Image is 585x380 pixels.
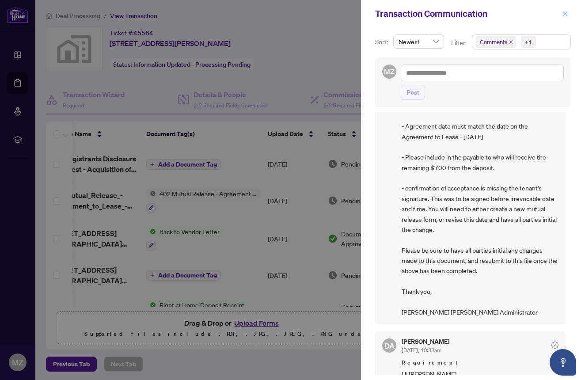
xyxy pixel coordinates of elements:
span: Requirement [402,358,558,367]
h5: [PERSON_NAME] [402,338,449,345]
button: Post [401,85,425,100]
span: MZ [384,66,394,77]
span: DA [384,340,395,352]
p: Sort: [375,37,390,47]
span: close [562,11,568,17]
button: Open asap [550,349,576,376]
span: Comments [476,36,516,48]
span: Newest [399,35,439,48]
p: Filter: [451,38,468,48]
span: [DATE], 10:33am [402,347,441,353]
div: +1 [525,38,532,46]
div: Transaction Communication [375,7,559,20]
span: Comments [480,38,507,46]
span: Hi [PERSON_NAME], Before this mutual release may be signed and processed, kindly provide the foll... [402,38,558,317]
span: check-circle [551,342,558,349]
span: close [509,40,513,44]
